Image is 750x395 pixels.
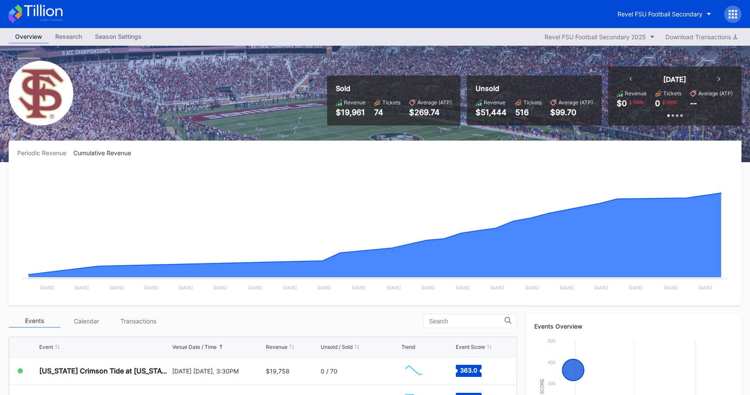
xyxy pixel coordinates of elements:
[75,285,89,290] text: [DATE]
[9,314,60,328] div: Events
[548,381,555,386] text: 300
[548,360,555,365] text: 400
[17,149,73,157] div: Periodic Revenue
[421,285,435,290] text: [DATE]
[661,31,741,43] button: Download Transactions
[344,99,366,106] div: Revenue
[9,30,49,44] a: Overview
[484,99,505,106] div: Revenue
[144,285,158,290] text: [DATE]
[663,285,678,290] text: [DATE]
[456,285,470,290] text: [DATE]
[515,108,542,117] div: 516
[550,108,593,117] div: $99.70
[490,285,504,290] text: [DATE]
[625,90,646,97] div: Revenue
[476,84,593,93] div: Unsold
[248,285,262,290] text: [DATE]
[401,344,415,350] div: Trend
[321,344,353,350] div: Unsold / Sold
[523,99,542,106] div: Tickets
[698,90,733,97] div: Average (ATP)
[213,285,227,290] text: [DATE]
[632,99,644,106] div: 100 %
[665,99,678,106] div: 100 %
[476,108,507,117] div: $51,444
[352,285,366,290] text: [DATE]
[266,344,287,350] div: Revenue
[317,285,331,290] text: [DATE]
[663,75,686,84] div: [DATE]
[88,30,148,44] a: Season Settings
[60,314,112,328] div: Calendar
[172,344,217,350] div: Venue Date / Time
[49,30,88,43] div: Research
[690,99,697,108] div: --
[534,323,733,330] div: Events Overview
[409,108,452,117] div: $269.74
[655,99,660,108] div: 0
[39,367,170,375] div: [US_STATE] Crimson Tide at [US_STATE] State Seminoles Football
[558,99,593,106] div: Average (ATP)
[39,344,53,350] div: Event
[179,285,193,290] text: [DATE]
[525,285,539,290] text: [DATE]
[374,108,400,117] div: 74
[417,99,452,106] div: Average (ATP)
[429,318,504,325] input: Search
[629,285,643,290] text: [DATE]
[336,108,366,117] div: $19,961
[698,285,712,290] text: [DATE]
[321,367,337,375] div: 0 / 70
[665,33,737,41] div: Download Transactions
[618,10,703,18] div: Revel FSU Football Secondary
[663,90,681,97] div: Tickets
[9,61,73,125] img: Revel_FSU_Football_Secondary.png
[560,285,574,290] text: [DATE]
[266,367,290,375] div: $19,758
[110,285,124,290] text: [DATE]
[17,167,732,297] svg: Chart title
[112,314,164,328] div: Transactions
[401,360,427,382] svg: Chart title
[283,285,297,290] text: [DATE]
[172,367,264,375] div: [DATE] [DATE], 3:30PM
[336,84,452,93] div: Sold
[49,30,88,44] a: Research
[594,285,608,290] text: [DATE]
[382,99,400,106] div: Tickets
[540,31,659,43] button: Revel FSU Football Secondary 2025
[617,99,627,108] div: $0
[40,285,54,290] text: [DATE]
[460,367,477,374] text: 363.0
[545,33,646,41] div: Revel FSU Football Secondary 2025
[611,6,718,22] button: Revel FSU Football Secondary
[548,338,555,343] text: 500
[73,149,138,157] div: Cumulative Revenue
[88,30,148,43] div: Season Settings
[456,344,485,350] div: Event Score
[386,285,400,290] text: [DATE]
